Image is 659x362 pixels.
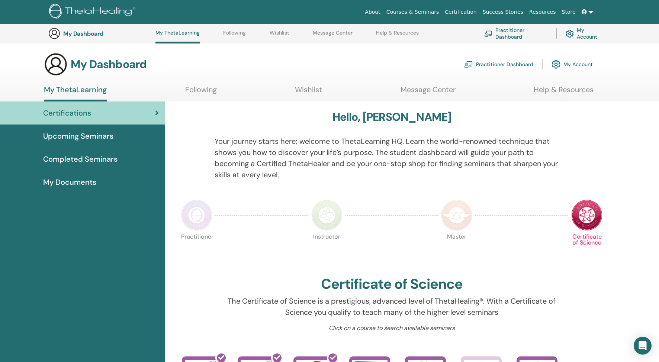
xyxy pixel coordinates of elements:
div: Open Intercom Messenger [634,337,652,355]
a: My Account [552,56,593,72]
a: My ThetaLearning [155,30,200,43]
img: generic-user-icon.jpg [44,52,68,76]
a: Wishlist [270,30,289,42]
img: logo.png [49,4,138,20]
a: Courses & Seminars [383,5,442,19]
img: Instructor [311,200,343,231]
p: Certificate of Science [571,234,602,265]
a: About [362,5,383,19]
a: Practitioner Dashboard [484,25,547,42]
a: Message Center [401,85,456,100]
img: chalkboard-teacher.svg [484,30,492,36]
img: Master [441,200,472,231]
a: Message Center [313,30,353,42]
p: Practitioner [181,234,212,265]
a: Wishlist [295,85,322,100]
img: generic-user-icon.jpg [48,28,60,39]
img: Practitioner [181,200,212,231]
a: My ThetaLearning [44,85,107,101]
img: chalkboard-teacher.svg [464,61,473,68]
img: Certificate of Science [571,200,602,231]
a: Certification [442,5,479,19]
span: My Documents [43,177,96,188]
a: Help & Resources [376,30,419,42]
a: Success Stories [480,5,526,19]
p: Instructor [311,234,343,265]
a: Help & Resources [534,85,594,100]
a: Practitioner Dashboard [464,56,533,72]
h3: Hello, [PERSON_NAME] [332,110,451,124]
h3: My Dashboard [63,30,138,37]
span: Upcoming Seminars [43,130,113,142]
p: Your journey starts here; welcome to ThetaLearning HQ. Learn the world-renowned technique that sh... [215,136,569,180]
a: My Account [566,25,603,42]
h3: My Dashboard [71,58,147,71]
p: Master [441,234,472,265]
p: The Certificate of Science is a prestigious, advanced level of ThetaHealing®. With a Certificate ... [215,295,569,318]
img: cog.svg [552,58,560,71]
span: Certifications [43,107,91,119]
h2: Certificate of Science [321,276,463,293]
span: Completed Seminars [43,153,118,165]
a: Following [223,30,246,42]
a: Store [559,5,579,19]
img: cog.svg [566,28,574,39]
a: Following [185,85,217,100]
a: Resources [526,5,559,19]
p: Click on a course to search available seminars [215,324,569,333]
